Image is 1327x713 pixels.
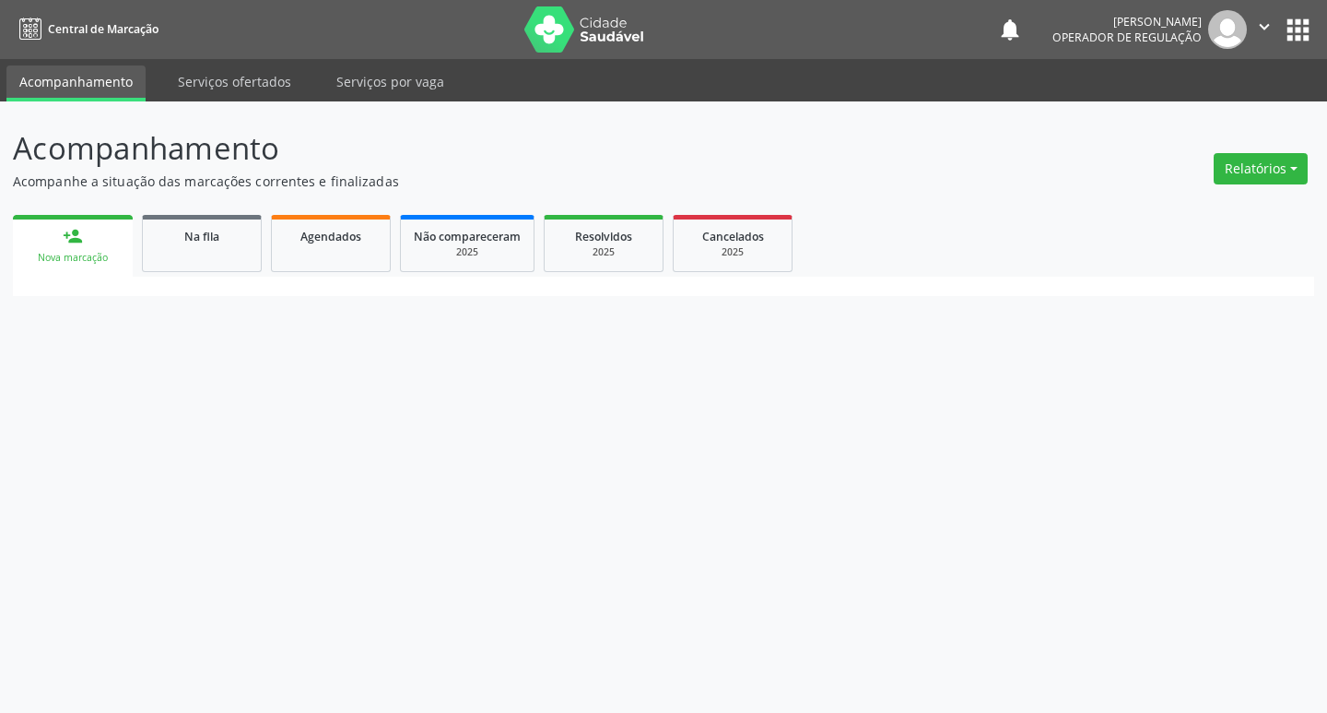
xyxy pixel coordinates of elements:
[63,226,83,246] div: person_add
[48,21,159,37] span: Central de Marcação
[184,229,219,244] span: Na fila
[414,229,521,244] span: Não compareceram
[1214,153,1308,184] button: Relatórios
[1052,14,1202,30] div: [PERSON_NAME]
[13,14,159,44] a: Central de Marcação
[1208,10,1247,49] img: img
[300,229,361,244] span: Agendados
[1052,30,1202,45] span: Operador de regulação
[575,229,632,244] span: Resolvidos
[26,251,120,265] div: Nova marcação
[1247,10,1282,49] button: 
[687,245,779,259] div: 2025
[13,125,923,172] p: Acompanhamento
[165,65,304,98] a: Serviços ofertados
[323,65,457,98] a: Serviços por vaga
[13,172,923,191] p: Acompanhe a situação das marcações correntes e finalizadas
[1254,17,1274,37] i: 
[558,245,650,259] div: 2025
[1282,14,1314,46] button: apps
[997,17,1023,42] button: notifications
[414,245,521,259] div: 2025
[702,229,764,244] span: Cancelados
[6,65,146,101] a: Acompanhamento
